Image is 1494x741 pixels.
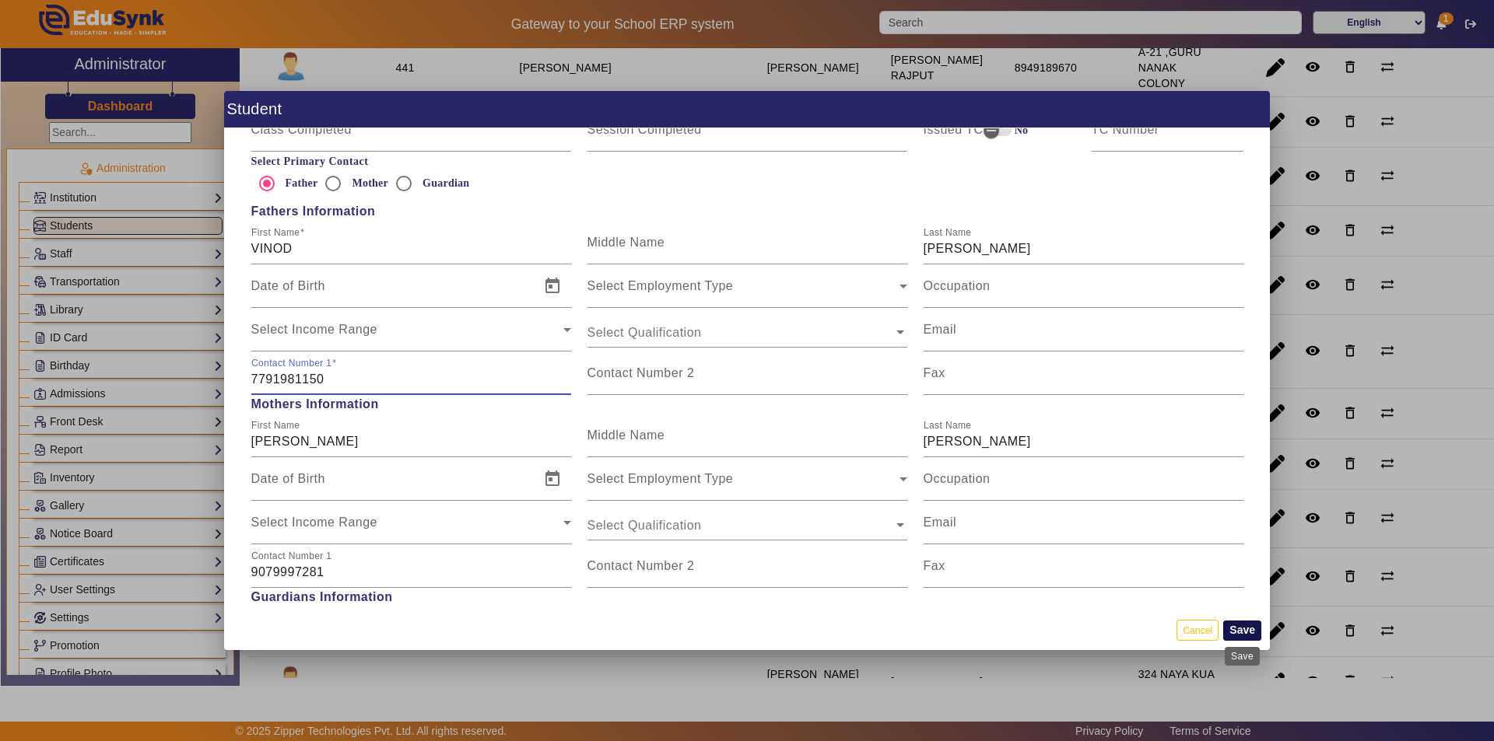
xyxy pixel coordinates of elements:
[251,421,300,431] mat-label: First Name
[251,472,325,485] mat-label: Date of Birth
[587,476,900,495] span: Select Employment Type
[924,432,1243,451] input: Last Name
[1012,124,1029,137] label: No
[251,327,563,345] span: Select Income Range
[251,432,571,451] input: First Name
[587,428,665,442] mat-label: Middle Name
[534,460,571,498] button: Open calendar
[924,327,1243,345] input: Email
[587,563,907,582] input: Contact Number 2
[251,551,331,561] mat-label: Contact Number 1
[587,559,695,572] mat-label: Contact Number 2
[587,432,907,451] input: Middle Name
[587,279,734,292] mat-label: Select Employment Type
[251,516,377,529] mat-label: Select Income Range
[924,228,971,238] mat-label: Last Name
[251,563,571,582] input: Contact Number 1
[587,123,702,136] mat-label: Session Completed
[587,127,907,145] input: Session Completed
[251,476,531,495] input: Date of Birth
[251,279,325,292] mat-label: Date of Birth
[419,177,469,190] label: Guardian
[924,121,984,139] mat-label: Issued TC
[251,123,352,136] mat-label: Class Completed
[587,472,734,485] mat-label: Select Employment Type
[924,476,1243,495] input: Occupation
[251,519,563,538] span: Select Income Range
[587,236,665,249] mat-label: Middle Name
[587,239,907,258] input: Middle Name
[251,283,531,302] input: Date of Birth
[924,283,1243,302] input: Occupation
[1092,123,1159,136] mat-label: TC Number
[243,155,1251,168] label: Select Primary Contact
[251,239,571,258] input: First Name
[587,370,907,389] input: Contact Number 2
[251,127,571,145] input: Class Completed
[587,366,695,379] mat-label: Contact Number 2
[924,239,1243,258] input: Last Name
[924,366,945,379] mat-label: Fax
[924,559,945,572] mat-label: Fax
[924,563,1243,582] input: Fax
[1092,127,1243,145] input: TC Number
[224,91,1270,128] h1: Student
[243,588,1251,606] span: Guardians Information
[243,395,1251,414] span: Mothers Information
[251,228,300,238] mat-label: First Name
[924,323,957,336] mat-label: Email
[924,472,991,485] mat-label: Occupation
[1225,647,1260,666] div: Save
[924,519,1243,538] input: Email
[924,516,957,529] mat-label: Email
[924,279,991,292] mat-label: Occupation
[349,177,388,190] label: Mother
[251,358,331,369] mat-label: Contact Number 1
[282,177,318,190] label: Father
[251,323,377,336] mat-label: Select Income Range
[924,421,971,431] mat-label: Last Name
[1177,620,1219,641] button: Cancel
[1223,620,1261,641] button: Save
[251,370,571,389] input: Contact Number 1
[243,202,1251,221] span: Fathers Information
[534,267,571,305] button: Open calendar
[924,370,1243,389] input: Fax
[587,283,900,302] span: Select Employment Type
